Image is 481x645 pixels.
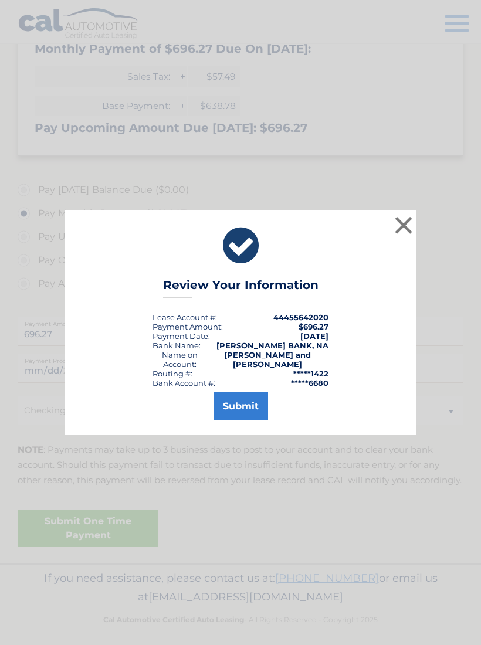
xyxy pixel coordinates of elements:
span: $696.27 [299,322,328,331]
span: [DATE] [300,331,328,341]
div: Payment Amount: [153,322,223,331]
div: Name on Account: [153,350,207,369]
div: Routing #: [153,369,192,378]
strong: [PERSON_NAME] and [PERSON_NAME] [224,350,311,369]
div: Bank Name: [153,341,201,350]
strong: [PERSON_NAME] BANK, NA [216,341,328,350]
span: Payment Date [153,331,208,341]
strong: 44455642020 [273,313,328,322]
div: Lease Account #: [153,313,217,322]
button: × [392,213,415,237]
button: Submit [214,392,268,420]
h3: Review Your Information [163,278,319,298]
div: : [153,331,210,341]
div: Bank Account #: [153,378,215,388]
